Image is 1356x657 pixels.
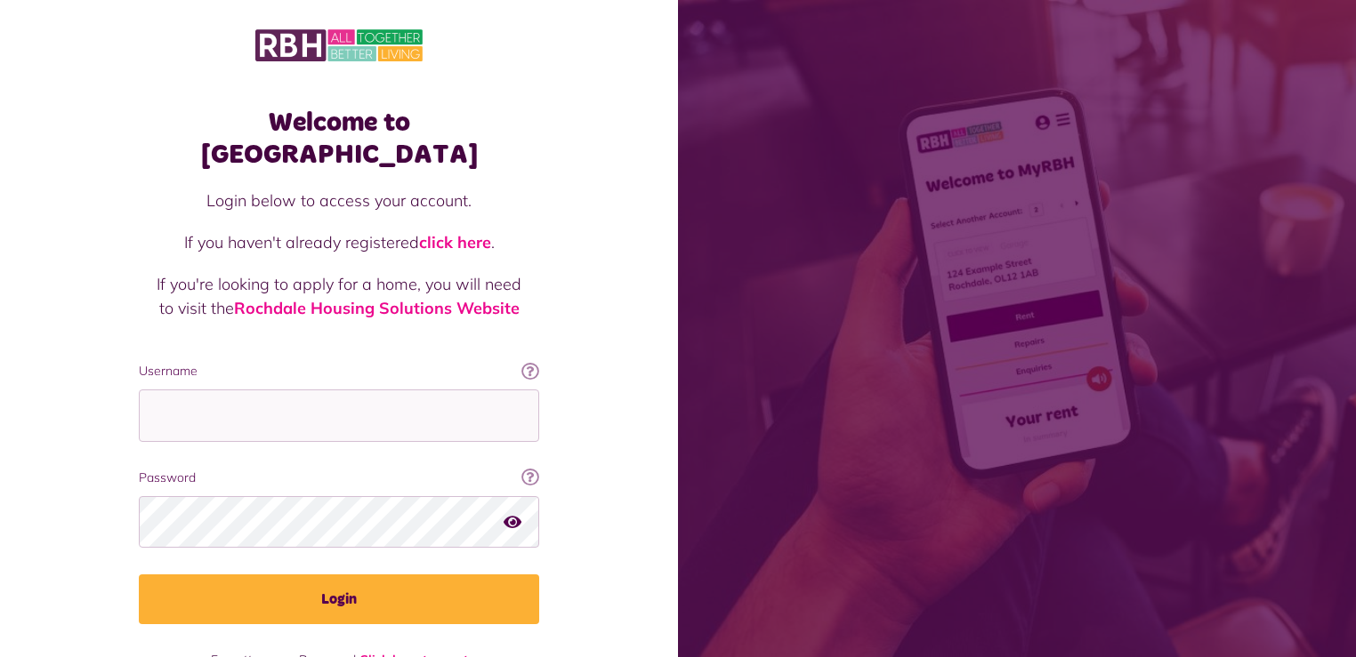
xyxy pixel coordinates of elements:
a: Rochdale Housing Solutions Website [234,298,520,318]
p: Login below to access your account. [157,188,521,212]
label: Password [139,469,539,487]
label: Username [139,362,539,381]
p: If you haven't already registered . [157,230,521,254]
img: MyRBH [255,27,423,64]
button: Login [139,574,539,624]
h1: Welcome to [GEOGRAPHIC_DATA] [139,107,539,171]
a: click here [419,232,491,252]
p: If you're looking to apply for a home, you will need to visit the [157,272,521,320]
